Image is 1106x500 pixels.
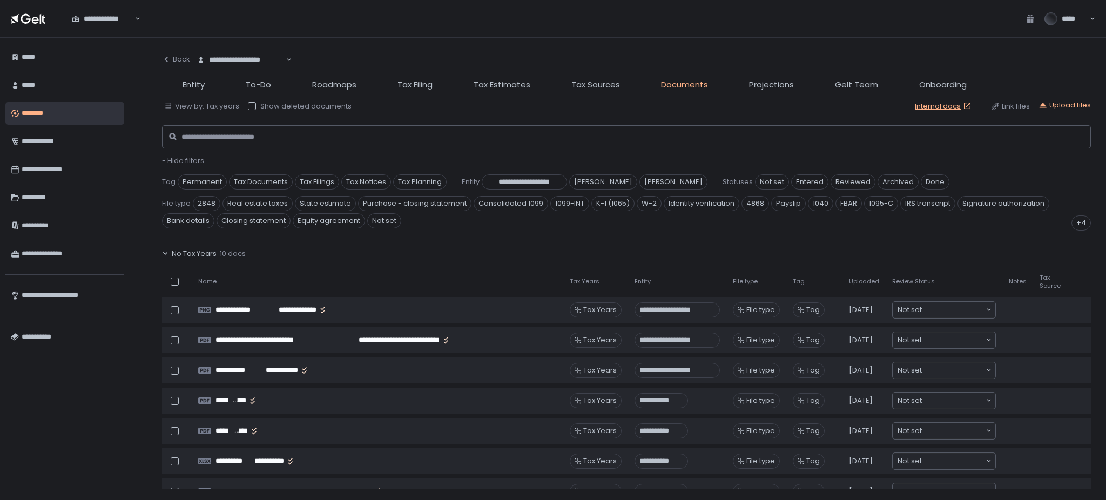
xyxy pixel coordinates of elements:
span: Tax Years [583,366,617,375]
span: Tax Years [583,487,617,496]
span: State estimate [295,196,356,211]
span: Purchase - closing statement [358,196,471,211]
span: Documents [661,79,708,91]
span: Archived [878,174,919,190]
span: File type [733,278,758,286]
span: File type [162,199,191,208]
span: File type [746,487,775,496]
span: IRS transcript [900,196,955,211]
span: 10 docs [220,249,246,259]
input: Search for option [922,365,985,376]
span: Tag [806,305,820,315]
span: [DATE] [849,396,873,406]
span: Roadmaps [312,79,356,91]
input: Search for option [922,335,985,346]
span: Tag [806,396,820,406]
span: Consolidated 1099 [474,196,548,211]
div: +4 [1071,215,1091,231]
span: Not set [898,456,922,467]
div: Search for option [893,332,995,348]
span: File type [746,456,775,466]
span: FBAR [835,196,862,211]
span: Tax Documents [229,174,293,190]
span: Tax Source [1040,274,1071,290]
span: Tag [806,335,820,345]
span: Tag [806,426,820,436]
span: Tax Years [583,305,617,315]
span: 1040 [808,196,833,211]
span: Reviewed [831,174,875,190]
input: Search for option [922,395,985,406]
div: Search for option [893,393,995,409]
span: Tax Planning [393,174,447,190]
span: Not set [898,486,922,497]
div: Search for option [893,483,995,499]
input: Search for option [922,456,985,467]
div: Back [162,55,190,64]
span: Real estate taxes [222,196,293,211]
span: Not set [898,335,922,346]
span: Not set [755,174,789,190]
span: [DATE] [849,456,873,466]
span: [DATE] [849,305,873,315]
input: Search for option [922,425,985,436]
span: Not set [898,305,922,315]
div: Search for option [65,7,140,30]
span: Tag [162,177,176,187]
span: Tag [806,456,820,466]
span: Signature authorization [957,196,1049,211]
span: 1095-C [864,196,898,211]
span: Tax Years [583,396,617,406]
span: [PERSON_NAME] [639,174,707,190]
button: Link files [991,102,1030,111]
button: View by: Tax years [164,102,239,111]
span: Tax Estimates [474,79,530,91]
div: Search for option [893,362,995,379]
span: 2848 [193,196,220,211]
span: [DATE] [849,487,873,496]
span: File type [746,305,775,315]
span: Not set [898,395,922,406]
span: Entered [791,174,828,190]
span: Tag [806,366,820,375]
span: [DATE] [849,366,873,375]
span: Projections [749,79,794,91]
span: Identity verification [664,196,739,211]
span: Not set [898,365,922,376]
span: Onboarding [919,79,967,91]
span: Tag [806,487,820,496]
span: File type [746,335,775,345]
span: Permanent [178,174,227,190]
span: Entity [635,278,651,286]
button: Upload files [1038,100,1091,110]
span: Tax Years [583,335,617,345]
span: K-1 (1065) [591,196,635,211]
button: Back [162,49,190,70]
span: Entity [462,177,480,187]
span: 4868 [741,196,769,211]
span: File type [746,366,775,375]
span: Review Status [892,278,935,286]
span: [DATE] [849,426,873,436]
span: Closing statement [217,213,291,228]
a: Internal docs [915,102,974,111]
div: Search for option [893,423,995,439]
input: Search for option [922,305,985,315]
span: Uploaded [849,278,879,286]
span: Bank details [162,213,214,228]
span: [PERSON_NAME] [569,174,637,190]
span: Tax Notices [341,174,391,190]
input: Search for option [922,486,985,497]
span: Tax Sources [571,79,620,91]
button: - Hide filters [162,156,204,166]
span: Not set [898,425,922,436]
span: [DATE] [849,335,873,345]
span: Tax Years [583,456,617,466]
span: Tax Filings [295,174,339,190]
span: Tag [793,278,805,286]
span: Equity agreement [293,213,365,228]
